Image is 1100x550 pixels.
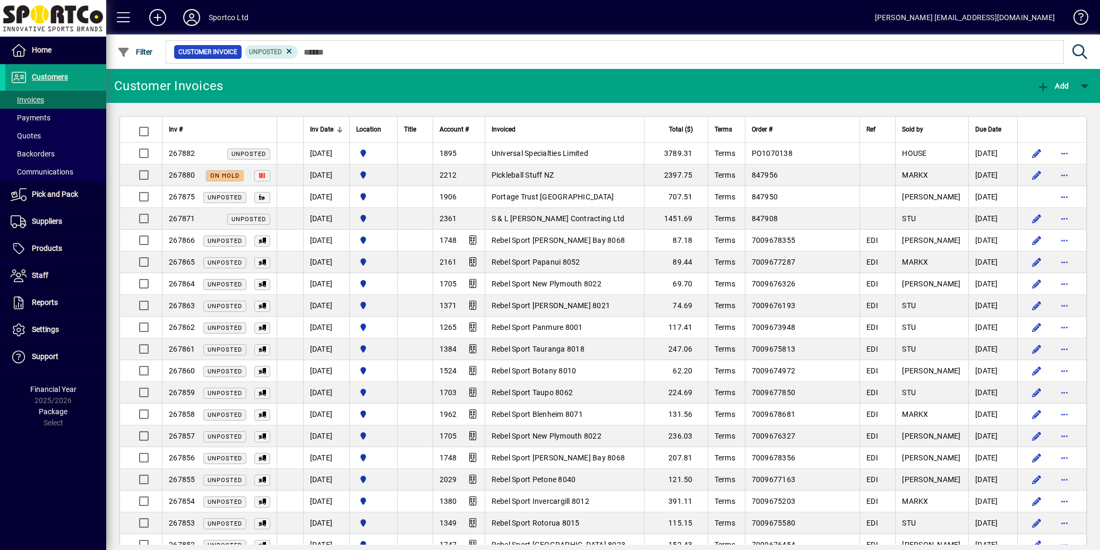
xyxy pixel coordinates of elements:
[644,230,708,251] td: 87.18
[1028,341,1045,357] button: Edit
[1028,514,1045,531] button: Edit
[492,236,625,245] span: Rebel Sport [PERSON_NAME] Bay 8068
[1028,427,1045,444] button: Edit
[169,323,195,331] span: 267862
[644,425,708,447] td: 236.03
[169,453,195,462] span: 267856
[644,382,708,404] td: 224.69
[752,453,796,462] span: 7009678356
[866,432,878,440] span: EDI
[440,475,457,484] span: 2029
[5,163,106,181] a: Communications
[752,193,778,201] span: 847950
[492,475,576,484] span: Rebel Sport Petone 8040
[1028,275,1045,292] button: Edit
[208,346,242,353] span: Unposted
[11,95,44,104] span: Invoices
[208,238,242,245] span: Unposted
[32,73,68,81] span: Customers
[141,8,175,27] button: Add
[902,280,960,288] span: [PERSON_NAME]
[492,345,585,353] span: Rebel Sport Tauranga 8018
[404,124,416,135] span: Title
[169,366,195,375] span: 267860
[866,453,878,462] span: EDI
[866,410,878,418] span: EDI
[902,214,916,223] span: STU
[169,280,195,288] span: 267864
[208,194,242,201] span: Unposted
[902,453,960,462] span: [PERSON_NAME]
[1028,297,1045,314] button: Edit
[902,149,926,158] span: HOUSE
[1028,145,1045,162] button: Edit
[715,410,735,418] span: Terms
[866,236,878,245] span: EDI
[1056,297,1073,314] button: More options
[1056,145,1073,162] button: More options
[715,171,735,179] span: Terms
[866,388,878,397] span: EDI
[356,278,391,290] span: Sportco Ltd Warehouse
[752,280,796,288] span: 7009676326
[303,251,349,273] td: [DATE]
[356,300,391,311] span: Sportco Ltd Warehouse
[492,366,577,375] span: Rebel Sport Botany 8010
[115,42,156,62] button: Filter
[968,404,1017,425] td: [DATE]
[5,145,106,163] a: Backorders
[968,143,1017,164] td: [DATE]
[356,213,391,224] span: Sportco Ltd Warehouse
[492,323,583,331] span: Rebel Sport Panmure 8001
[644,143,708,164] td: 3789.31
[644,360,708,382] td: 62.20
[356,365,391,377] span: Sportco Ltd Warehouse
[117,48,153,56] span: Filter
[492,280,601,288] span: Rebel Sport New Plymouth 8022
[5,127,106,145] a: Quotes
[356,234,391,246] span: Sportco Ltd Warehouse
[968,317,1017,338] td: [DATE]
[752,475,796,484] span: 7009677163
[866,497,878,505] span: EDI
[208,390,242,397] span: Unposted
[975,124,1011,135] div: Due Date
[32,244,62,252] span: Products
[902,323,916,331] span: STU
[866,323,878,331] span: EDI
[169,497,195,505] span: 267854
[310,124,343,135] div: Inv Date
[303,425,349,447] td: [DATE]
[169,193,195,201] span: 267875
[968,469,1017,491] td: [DATE]
[303,404,349,425] td: [DATE]
[644,208,708,230] td: 1451.69
[303,317,349,338] td: [DATE]
[356,495,391,507] span: Sportco Ltd Warehouse
[208,412,242,418] span: Unposted
[1056,406,1073,423] button: More options
[752,149,793,158] span: PO1070138
[169,236,195,245] span: 267866
[644,186,708,208] td: 707.51
[208,368,242,375] span: Unposted
[356,387,391,398] span: Sportco Ltd Warehouse
[169,258,195,266] span: 267865
[169,301,195,310] span: 267863
[303,186,349,208] td: [DATE]
[1056,341,1073,357] button: More options
[866,475,878,484] span: EDI
[39,407,67,416] span: Package
[303,208,349,230] td: [DATE]
[11,168,73,176] span: Communications
[32,190,78,198] span: Pick and Pack
[644,491,708,512] td: 391.11
[644,469,708,491] td: 121.50
[11,150,55,158] span: Backorders
[968,208,1017,230] td: [DATE]
[245,45,298,59] mat-chip: Customer Invoice Status: Unposted
[356,191,391,203] span: Sportco Ltd Warehouse
[5,317,106,343] a: Settings
[356,256,391,268] span: Sportco Ltd Warehouse
[968,295,1017,317] td: [DATE]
